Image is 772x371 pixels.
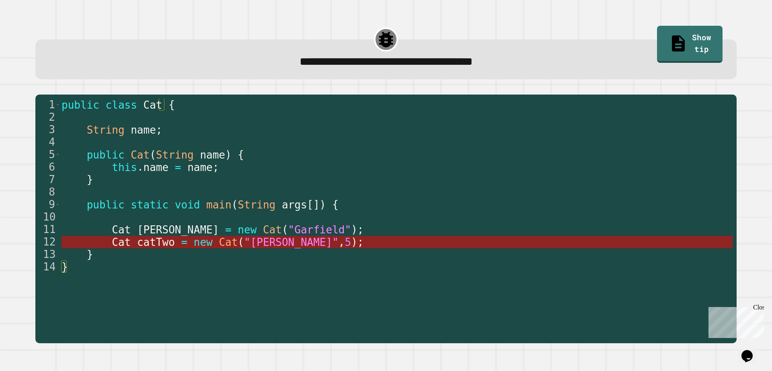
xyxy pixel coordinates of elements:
[282,199,307,211] span: args
[144,99,162,111] span: Cat
[112,224,131,236] span: Cat
[106,99,137,111] span: class
[156,149,194,161] span: String
[35,261,60,273] div: 14
[345,236,351,248] span: 5
[35,198,60,211] div: 9
[62,99,99,111] span: public
[219,236,238,248] span: Cat
[87,199,125,211] span: public
[87,149,125,161] span: public
[3,3,55,51] div: Chat with us now!Close
[738,339,764,363] iframe: chat widget
[206,199,232,211] span: main
[35,236,60,248] div: 12
[144,161,169,173] span: name
[175,161,181,173] span: =
[244,236,339,248] span: "[PERSON_NAME]"
[225,224,232,236] span: =
[181,236,188,248] span: =
[35,99,60,111] div: 1
[131,149,150,161] span: Cat
[238,224,257,236] span: new
[705,304,764,338] iframe: chat widget
[175,199,200,211] span: void
[35,173,60,186] div: 7
[200,149,226,161] span: name
[35,211,60,223] div: 10
[187,161,213,173] span: name
[35,136,60,148] div: 4
[35,223,60,236] div: 11
[137,236,175,248] span: catTwo
[35,111,60,124] div: 2
[55,198,60,211] span: Toggle code folding, rows 9 through 13
[35,148,60,161] div: 5
[263,224,282,236] span: Cat
[112,161,137,173] span: this
[55,148,60,161] span: Toggle code folding, rows 5 through 7
[194,236,213,248] span: new
[288,224,351,236] span: "Garfield"
[131,124,156,136] span: name
[131,199,168,211] span: static
[55,99,60,111] span: Toggle code folding, rows 1 through 14
[87,124,125,136] span: String
[657,26,723,63] a: Show tip
[137,224,219,236] span: [PERSON_NAME]
[112,236,131,248] span: Cat
[35,248,60,261] div: 13
[35,161,60,173] div: 6
[238,199,276,211] span: String
[35,186,60,198] div: 8
[35,124,60,136] div: 3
